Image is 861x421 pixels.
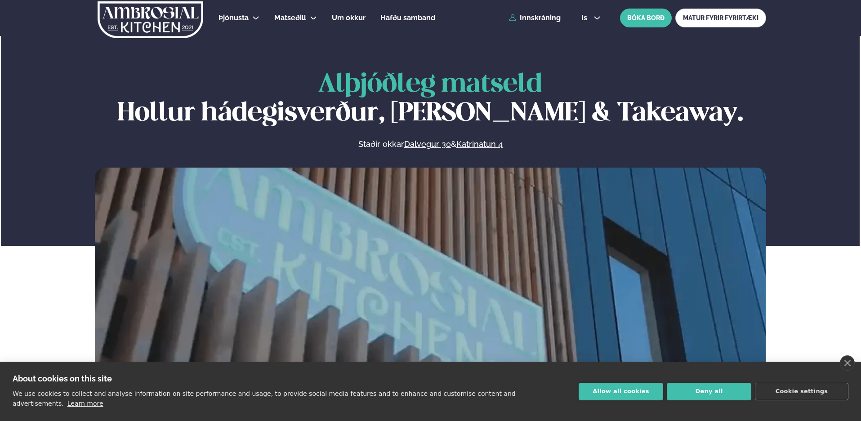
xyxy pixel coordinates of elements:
[509,14,561,22] a: Innskráning
[667,383,751,400] button: Deny all
[380,13,435,22] span: Hafðu samband
[840,355,855,371] a: close
[581,14,590,22] span: is
[675,9,766,27] a: MATUR FYRIR FYRIRTÆKI
[404,139,451,150] a: Dalvegur 30
[274,13,306,22] span: Matseðill
[332,13,366,23] a: Um okkur
[97,1,204,38] img: logo
[67,400,103,407] a: Learn more
[574,14,608,22] button: is
[13,390,516,407] p: We use cookies to collect and analyse information on site performance and usage, to provide socia...
[755,383,848,400] button: Cookie settings
[95,71,766,128] h1: Hollur hádegisverður, [PERSON_NAME] & Takeaway.
[620,9,672,27] button: BÓKA BORÐ
[579,383,663,400] button: Allow all cookies
[219,13,249,23] a: Þjónusta
[260,139,600,150] p: Staðir okkar &
[274,13,306,23] a: Matseðill
[456,139,503,150] a: Katrinatun 4
[318,72,542,97] span: Alþjóðleg matseld
[219,13,249,22] span: Þjónusta
[380,13,435,23] a: Hafðu samband
[13,374,112,383] strong: About cookies on this site
[332,13,366,22] span: Um okkur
